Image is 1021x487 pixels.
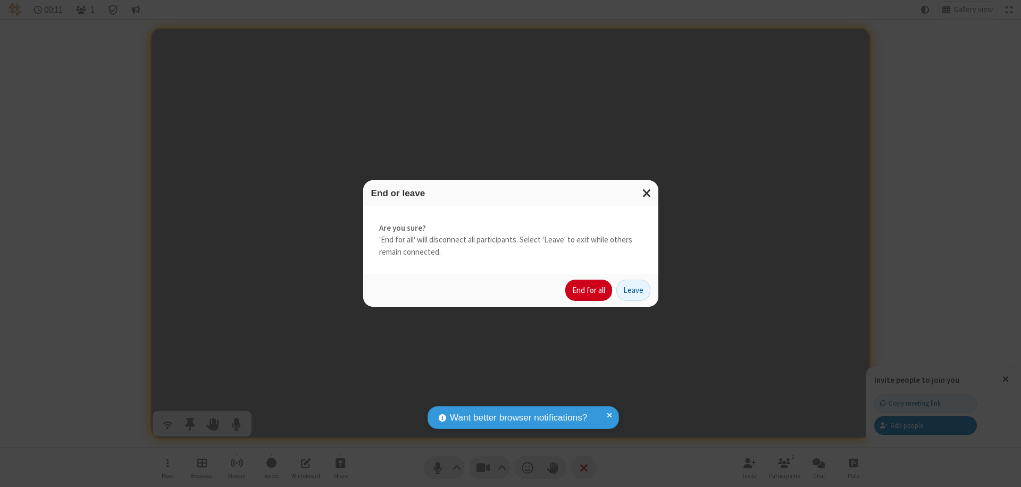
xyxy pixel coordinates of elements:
span: Want better browser notifications? [450,411,587,425]
div: 'End for all' will disconnect all participants. Select 'Leave' to exit while others remain connec... [363,206,658,274]
button: Leave [616,280,650,301]
strong: Are you sure? [379,222,642,234]
button: End for all [565,280,612,301]
button: Close modal [636,180,658,206]
h3: End or leave [371,188,650,198]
